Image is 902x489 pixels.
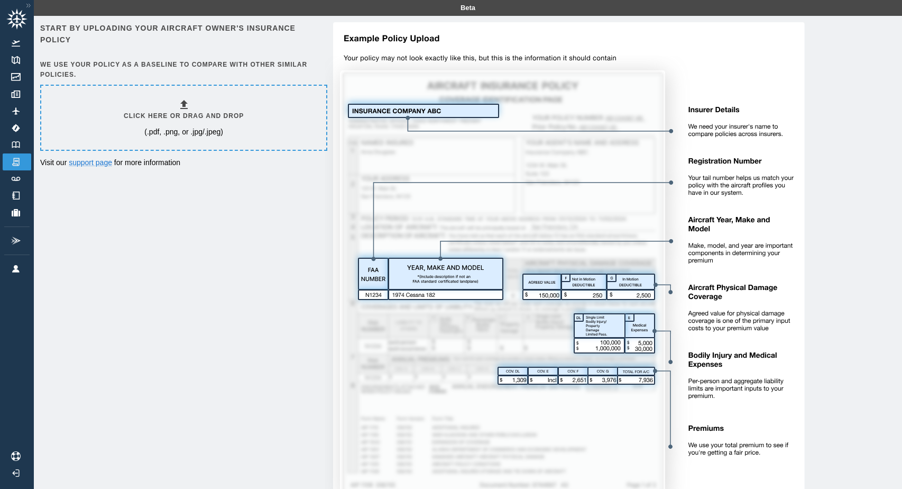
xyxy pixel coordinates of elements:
h6: We use your policy as a baseline to compare with other similar policies. [40,60,325,80]
a: support page [69,158,112,167]
p: (.pdf, .png, or .jpg/.jpeg) [144,126,223,137]
h6: Start by uploading your aircraft owner's insurance policy [40,22,325,46]
p: Visit our for more information [40,157,325,168]
h6: Click here or drag and drop [124,111,244,121]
